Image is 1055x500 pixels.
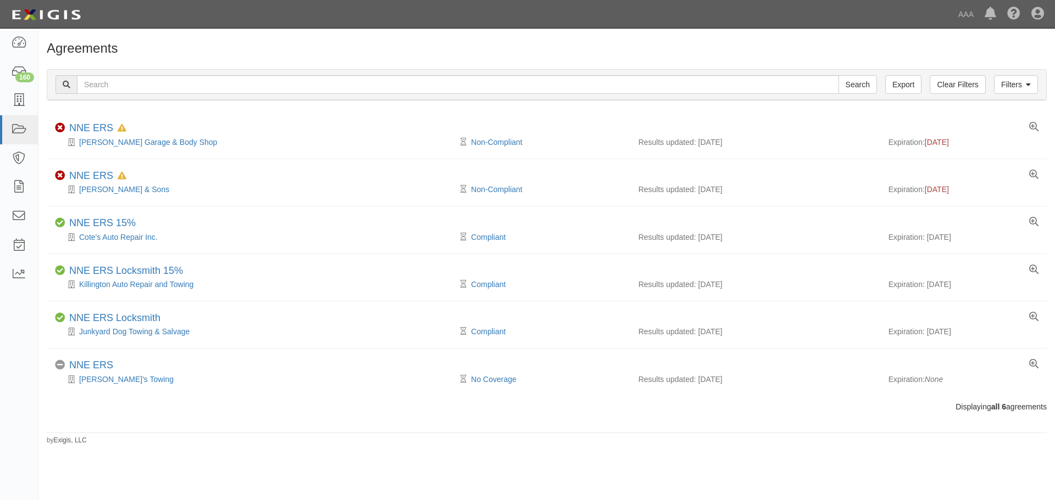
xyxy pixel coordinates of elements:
[471,233,506,241] a: Compliant
[69,265,183,276] a: NNE ERS Locksmith 15%
[55,123,65,133] i: Non-Compliant
[55,218,65,228] i: Compliant
[118,125,126,132] i: In Default since 08/15/2025
[638,374,872,385] div: Results updated: [DATE]
[885,75,921,94] a: Export
[55,232,463,243] div: Cote's Auto Repair Inc.
[79,280,193,289] a: Killington Auto Repair and Towing
[79,185,169,194] a: [PERSON_NAME] & Sons
[925,138,949,147] span: [DATE]
[79,375,174,384] a: [PERSON_NAME]'s Towing
[38,401,1055,412] div: Displaying agreements
[953,3,979,25] a: AAA
[1029,359,1039,369] a: View results summary
[930,75,985,94] a: Clear Filters
[55,326,463,337] div: Junkyard Dog Towing & Salvage
[79,233,158,241] a: Cote's Auto Repair Inc.
[69,359,113,372] div: NNE ERS
[77,75,839,94] input: Search
[55,171,65,181] i: Non-Compliant
[79,327,190,336] a: Junkyard Dog Towing & Salvage
[638,184,872,195] div: Results updated: [DATE]
[991,402,1006,411] b: all 6
[55,266,65,276] i: Compliant
[55,313,65,323] i: Compliant
[79,138,217,147] a: [PERSON_NAME] Garage & Body Shop
[994,75,1038,94] a: Filters
[889,279,1039,290] div: Expiration: [DATE]
[69,122,113,133] a: NNE ERS
[54,436,87,444] a: Exigis, LLC
[8,5,84,25] img: logo-5460c22ac91f19d4615b14bd174203de0afe785f0fc80cf4dbbc73dc1793850b.png
[460,186,467,193] i: Pending Review
[460,375,467,383] i: Pending Review
[471,185,522,194] a: Non-Compliant
[69,170,126,182] div: NNE ERS
[55,360,65,370] i: No Coverage
[69,312,160,324] div: NNE ERS Locksmith
[889,184,1039,195] div: Expiration:
[47,41,1047,55] h1: Agreements
[55,137,463,148] div: Beaulieu's Garage & Body Shop
[118,172,126,180] i: In Default since 08/15/2025
[1029,217,1039,227] a: View results summary
[471,327,506,336] a: Compliant
[471,280,506,289] a: Compliant
[460,328,467,335] i: Pending Review
[69,217,136,228] a: NNE ERS 15%
[69,312,160,323] a: NNE ERS Locksmith
[471,375,517,384] a: No Coverage
[1029,312,1039,322] a: View results summary
[889,374,1039,385] div: Expiration:
[638,232,872,243] div: Results updated: [DATE]
[925,375,943,384] em: None
[925,185,949,194] span: [DATE]
[69,359,113,370] a: NNE ERS
[460,280,467,288] i: Pending Review
[1029,265,1039,275] a: View results summary
[47,436,87,445] small: by
[638,326,872,337] div: Results updated: [DATE]
[55,279,463,290] div: Killington Auto Repair and Towing
[69,265,183,277] div: NNE ERS Locksmith 15%
[471,138,522,147] a: Non-Compliant
[15,72,34,82] div: 160
[460,138,467,146] i: Pending Review
[889,326,1039,337] div: Expiration: [DATE]
[69,122,126,134] div: NNE ERS
[69,170,113,181] a: NNE ERS
[55,374,463,385] div: Randy's Towing
[1029,170,1039,180] a: View results summary
[638,279,872,290] div: Results updated: [DATE]
[839,75,877,94] input: Search
[1007,8,1020,21] i: Help Center - Complianz
[55,184,463,195] div: Sylvio Paradis & Sons
[638,137,872,148] div: Results updated: [DATE]
[889,137,1039,148] div: Expiration:
[460,233,467,241] i: Pending Review
[889,232,1039,243] div: Expiration: [DATE]
[69,217,136,229] div: NNE ERS 15%
[1029,122,1039,132] a: View results summary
